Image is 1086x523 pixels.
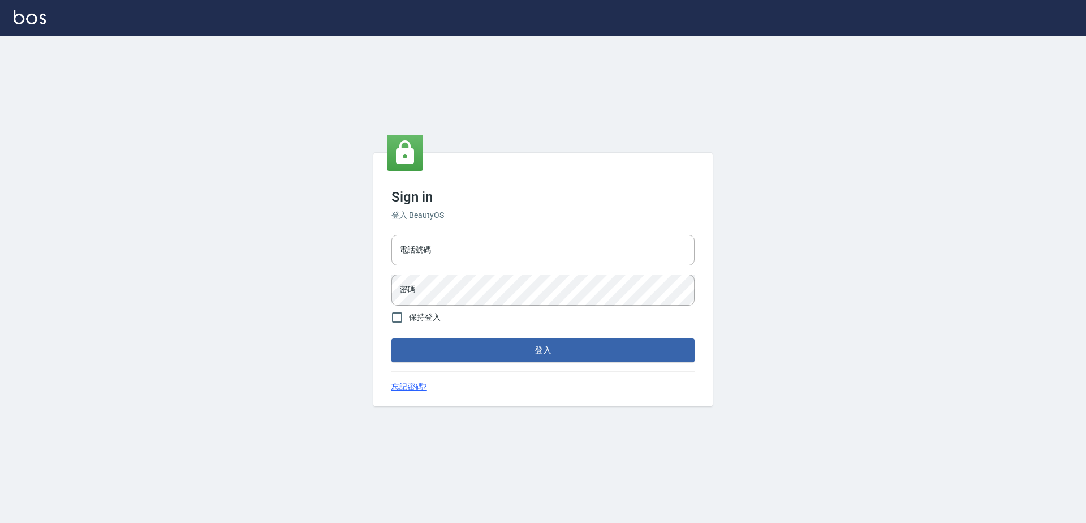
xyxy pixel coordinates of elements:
span: 保持登入 [409,311,441,323]
h3: Sign in [391,189,695,205]
h6: 登入 BeautyOS [391,209,695,221]
img: Logo [14,10,46,24]
a: 忘記密碼? [391,381,427,393]
button: 登入 [391,338,695,362]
